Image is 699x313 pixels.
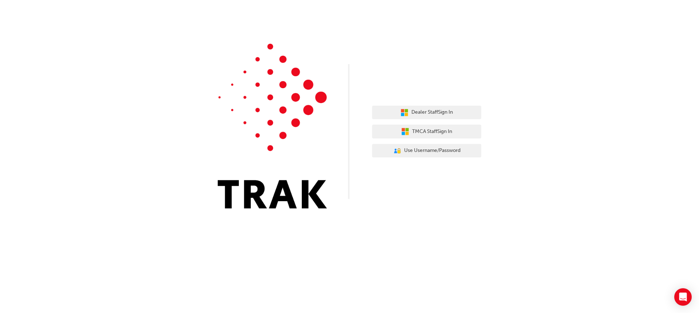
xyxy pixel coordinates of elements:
[372,106,481,120] button: Dealer StaffSign In
[404,146,461,155] span: Use Username/Password
[412,128,452,136] span: TMCA Staff Sign In
[372,144,481,158] button: Use Username/Password
[674,288,692,306] div: Open Intercom Messenger
[411,108,453,117] span: Dealer Staff Sign In
[372,125,481,138] button: TMCA StaffSign In
[218,44,327,208] img: Trak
